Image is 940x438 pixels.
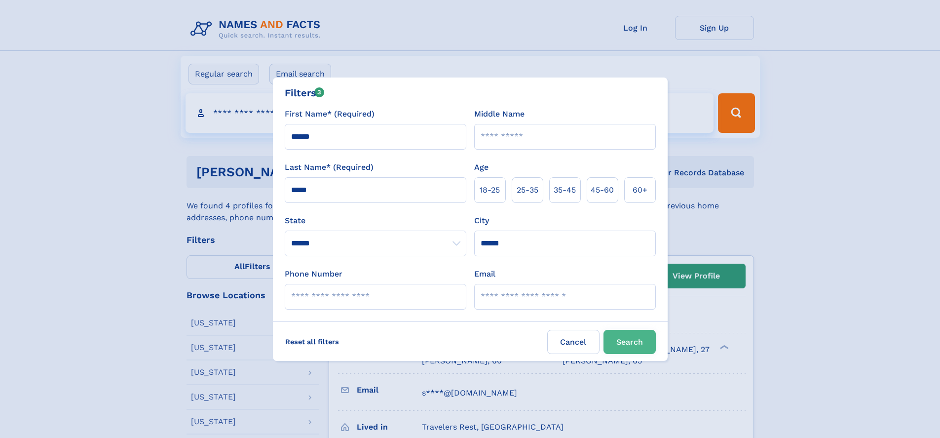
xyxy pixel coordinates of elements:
[474,161,489,173] label: Age
[285,215,466,227] label: State
[591,184,614,196] span: 45‑60
[517,184,538,196] span: 25‑35
[547,330,600,354] label: Cancel
[554,184,576,196] span: 35‑45
[285,85,325,100] div: Filters
[474,215,489,227] label: City
[474,108,525,120] label: Middle Name
[285,108,375,120] label: First Name* (Required)
[633,184,647,196] span: 60+
[603,330,656,354] button: Search
[285,161,374,173] label: Last Name* (Required)
[285,268,342,280] label: Phone Number
[480,184,500,196] span: 18‑25
[474,268,495,280] label: Email
[279,330,345,354] label: Reset all filters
